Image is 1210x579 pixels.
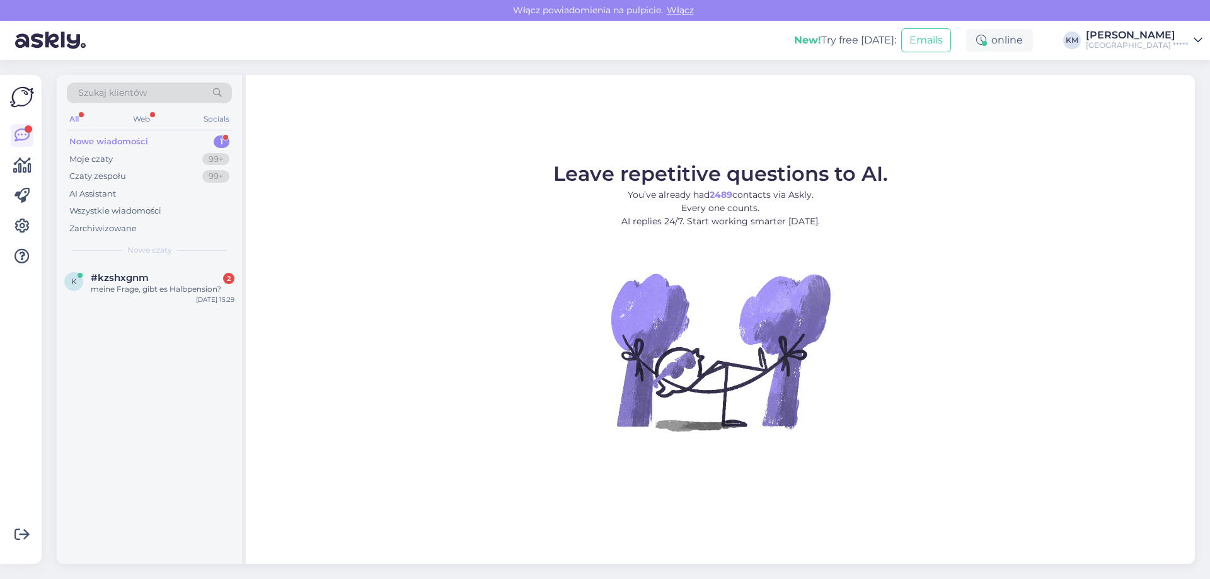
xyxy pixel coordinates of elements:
div: 2 [223,273,234,284]
b: 2489 [710,189,732,200]
div: Zarchiwizowane [69,222,137,235]
div: KM [1063,32,1081,49]
div: 99+ [202,170,229,183]
div: 99+ [202,153,229,166]
span: k [71,277,77,286]
div: Moje czaty [69,153,113,166]
span: Włącz [663,4,698,16]
div: Czaty zespołu [69,170,126,183]
img: No Chat active [607,238,834,465]
span: Leave repetitive questions to AI. [553,161,888,186]
span: Nowe czaty [127,244,172,256]
span: Szukaj klientów [78,86,147,100]
b: New! [794,34,821,46]
button: Emails [901,28,951,52]
div: [DATE] 15:29 [196,295,234,304]
img: Askly Logo [10,85,34,109]
p: You’ve already had contacts via Askly. Every one counts. AI replies 24/7. Start working smarter [... [553,188,888,228]
div: online [966,29,1033,52]
div: [PERSON_NAME] [1086,30,1189,40]
div: Try free [DATE]: [794,33,896,48]
div: Socials [201,111,232,127]
a: [PERSON_NAME][GEOGRAPHIC_DATA] ***** [1086,30,1202,50]
div: Nowe wiadomości [69,135,148,148]
div: meine Frage, gibt es Halbpension? [91,284,234,295]
span: #kzshxgnm [91,272,149,284]
div: 1 [214,135,229,148]
div: Wszystkie wiadomości [69,205,161,217]
div: All [67,111,81,127]
div: Web [130,111,153,127]
div: AI Assistant [69,188,116,200]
